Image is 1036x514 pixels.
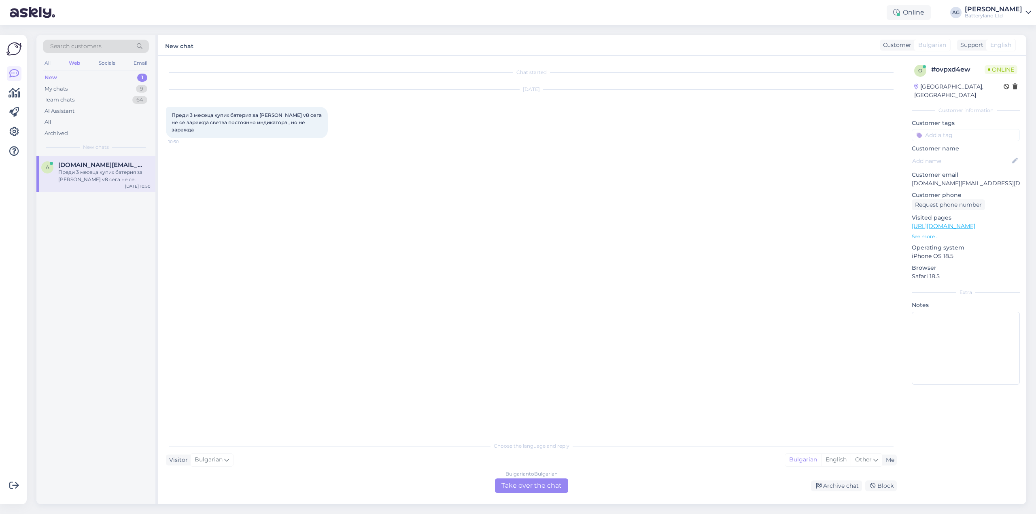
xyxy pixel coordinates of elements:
[912,119,1020,127] p: Customer tags
[912,129,1020,141] input: Add a tag
[125,183,151,189] div: [DATE] 10:50
[918,41,946,49] span: Bulgarian
[912,289,1020,296] div: Extra
[45,129,68,137] div: Archived
[912,243,1020,252] p: Operating system
[172,112,323,133] span: Преди 3 месеца купих батерия за [PERSON_NAME] v8 сега не се зарежда светва постоянно индикатора ,...
[50,42,102,51] span: Search customers
[132,96,147,104] div: 64
[195,455,223,464] span: Bulgarian
[912,222,975,230] a: [URL][DOMAIN_NAME]
[918,68,922,74] span: o
[83,144,109,151] span: New chats
[821,454,851,466] div: English
[912,301,1020,309] p: Notes
[785,454,821,466] div: Bulgarian
[811,480,862,491] div: Archive chat
[912,214,1020,222] p: Visited pages
[45,96,74,104] div: Team chats
[168,139,199,145] span: 10:50
[965,6,1031,19] a: [PERSON_NAME]Batteryland Ltd
[137,74,147,82] div: 1
[912,264,1020,272] p: Browser
[6,41,22,57] img: Askly Logo
[46,164,49,170] span: a
[931,65,985,74] div: # ovpxd4ew
[965,6,1022,13] div: [PERSON_NAME]
[166,456,188,464] div: Visitor
[912,171,1020,179] p: Customer email
[45,85,68,93] div: My chats
[957,41,983,49] div: Support
[912,252,1020,260] p: iPhone OS 18.5
[887,5,931,20] div: Online
[67,58,82,68] div: Web
[166,86,897,93] div: [DATE]
[950,7,962,18] div: AG
[58,169,151,183] div: Преди 3 месеца купих батерия за [PERSON_NAME] v8 сега не се зарежда светва постоянно индикатора ,...
[136,85,147,93] div: 9
[912,199,985,210] div: Request phone number
[912,107,1020,114] div: Customer information
[58,161,142,169] span: aynur.nevruzi.london@gmail.com
[912,191,1020,199] p: Customer phone
[166,442,897,450] div: Choose the language and reply
[985,65,1017,74] span: Online
[166,69,897,76] div: Chat started
[855,456,872,463] span: Other
[97,58,117,68] div: Socials
[45,74,57,82] div: New
[880,41,911,49] div: Customer
[45,118,51,126] div: All
[505,470,558,478] div: Bulgarian to Bulgarian
[132,58,149,68] div: Email
[990,41,1011,49] span: English
[912,272,1020,281] p: Safari 18.5
[965,13,1022,19] div: Batteryland Ltd
[495,478,568,493] div: Take over the chat
[912,179,1020,188] p: [DOMAIN_NAME][EMAIL_ADDRESS][DOMAIN_NAME]
[912,157,1011,165] input: Add name
[43,58,52,68] div: All
[165,40,193,51] label: New chat
[912,233,1020,240] p: See more ...
[865,480,897,491] div: Block
[914,82,1004,99] div: [GEOGRAPHIC_DATA], [GEOGRAPHIC_DATA]
[912,144,1020,153] p: Customer name
[45,107,74,115] div: AI Assistant
[883,456,894,464] div: Me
